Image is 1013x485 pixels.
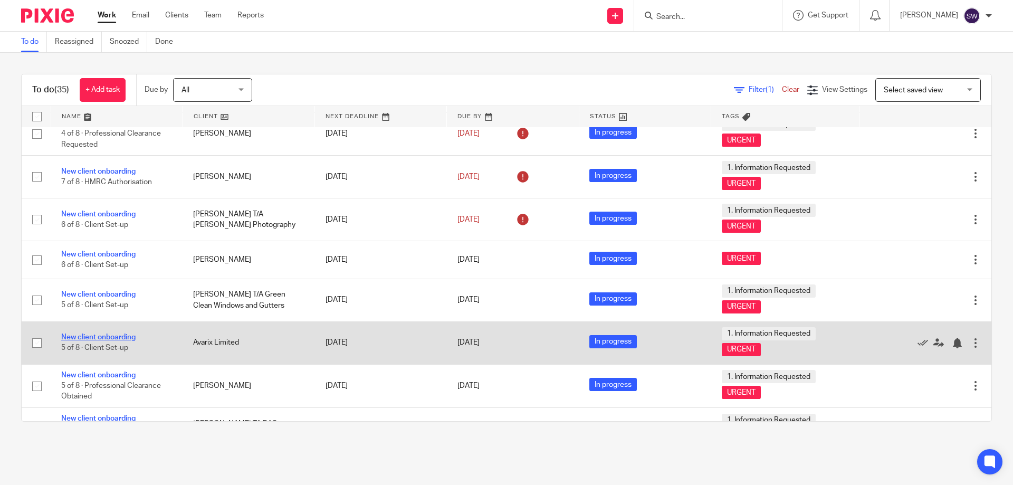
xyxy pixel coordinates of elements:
span: 1. Information Requested [722,204,816,217]
a: New client onboarding [61,211,136,218]
input: Search [655,13,750,22]
span: 7 of 8 · HMRC Authorisation [61,178,152,186]
a: Team [204,10,222,21]
a: New client onboarding [61,291,136,298]
td: [DATE] [315,408,447,451]
td: [DATE] [315,198,447,241]
span: URGENT [722,220,761,233]
td: [PERSON_NAME] [183,364,314,407]
span: Get Support [808,12,848,19]
a: Reports [237,10,264,21]
a: + Add task [80,78,126,102]
span: 1. Information Requested [722,370,816,383]
span: 5 of 8 · Professional Clearance Obtained [61,382,161,401]
span: URGENT [722,252,761,265]
td: [PERSON_NAME] [183,156,314,198]
span: In progress [589,335,637,348]
span: URGENT [722,300,761,313]
span: In progress [589,212,637,225]
span: Tags [722,113,740,119]
a: Snoozed [110,32,147,52]
img: Pixie [21,8,74,23]
a: Email [132,10,149,21]
td: [DATE] [315,321,447,364]
span: [DATE] [457,382,480,389]
span: View Settings [822,86,867,93]
span: Filter [749,86,782,93]
span: In progress [589,169,637,182]
td: [PERSON_NAME] [183,241,314,279]
p: [PERSON_NAME] [900,10,958,21]
td: [DATE] [315,364,447,407]
span: URGENT [722,386,761,399]
td: [PERSON_NAME] T/A Green Clean Windows and Gutters [183,279,314,321]
td: [DATE] [315,279,447,321]
td: [DATE] [315,156,447,198]
span: 4 of 8 · Professional Clearance Requested [61,130,161,148]
span: [DATE] [457,297,480,304]
span: 5 of 8 · Client Set-up [61,345,128,352]
span: (1) [766,86,774,93]
span: [DATE] [457,173,480,180]
td: [PERSON_NAME] [183,112,314,155]
span: [DATE] [457,130,480,137]
a: To do [21,32,47,52]
a: New client onboarding [61,251,136,258]
a: Clear [782,86,799,93]
span: 1. Information Requested [722,414,816,427]
span: Select saved view [884,87,943,94]
span: All [181,87,189,94]
a: New client onboarding [61,415,136,422]
a: New client onboarding [61,168,136,175]
span: URGENT [722,134,761,147]
span: URGENT [722,343,761,356]
img: svg%3E [963,7,980,24]
a: Work [98,10,116,21]
a: Mark as done [918,337,933,348]
a: Done [155,32,181,52]
span: 1. Information Requested [722,284,816,298]
span: 6 of 8 · Client Set-up [61,262,128,269]
span: 5 of 8 · Client Set-up [61,302,128,309]
span: URGENT [722,177,761,190]
span: 1. Information Requested [722,161,816,174]
span: In progress [589,378,637,391]
span: 1. Information Requested [722,327,816,340]
span: [DATE] [457,256,480,263]
a: New client onboarding [61,334,136,341]
span: In progress [589,292,637,306]
a: Reassigned [55,32,102,52]
span: In progress [589,126,637,139]
span: In progress [589,252,637,265]
td: [DATE] [315,112,447,155]
p: Due by [145,84,168,95]
td: [PERSON_NAME] T/A [PERSON_NAME] Photography [183,198,314,241]
span: (35) [54,85,69,94]
span: [DATE] [457,216,480,223]
span: 6 of 8 · Client Set-up [61,221,128,229]
span: [DATE] [457,339,480,347]
td: [PERSON_NAME] TA RAS Electrical Services [183,408,314,451]
td: Avarix Limited [183,321,314,364]
a: New client onboarding [61,372,136,379]
h1: To do [32,84,69,96]
td: [DATE] [315,241,447,279]
a: Clients [165,10,188,21]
